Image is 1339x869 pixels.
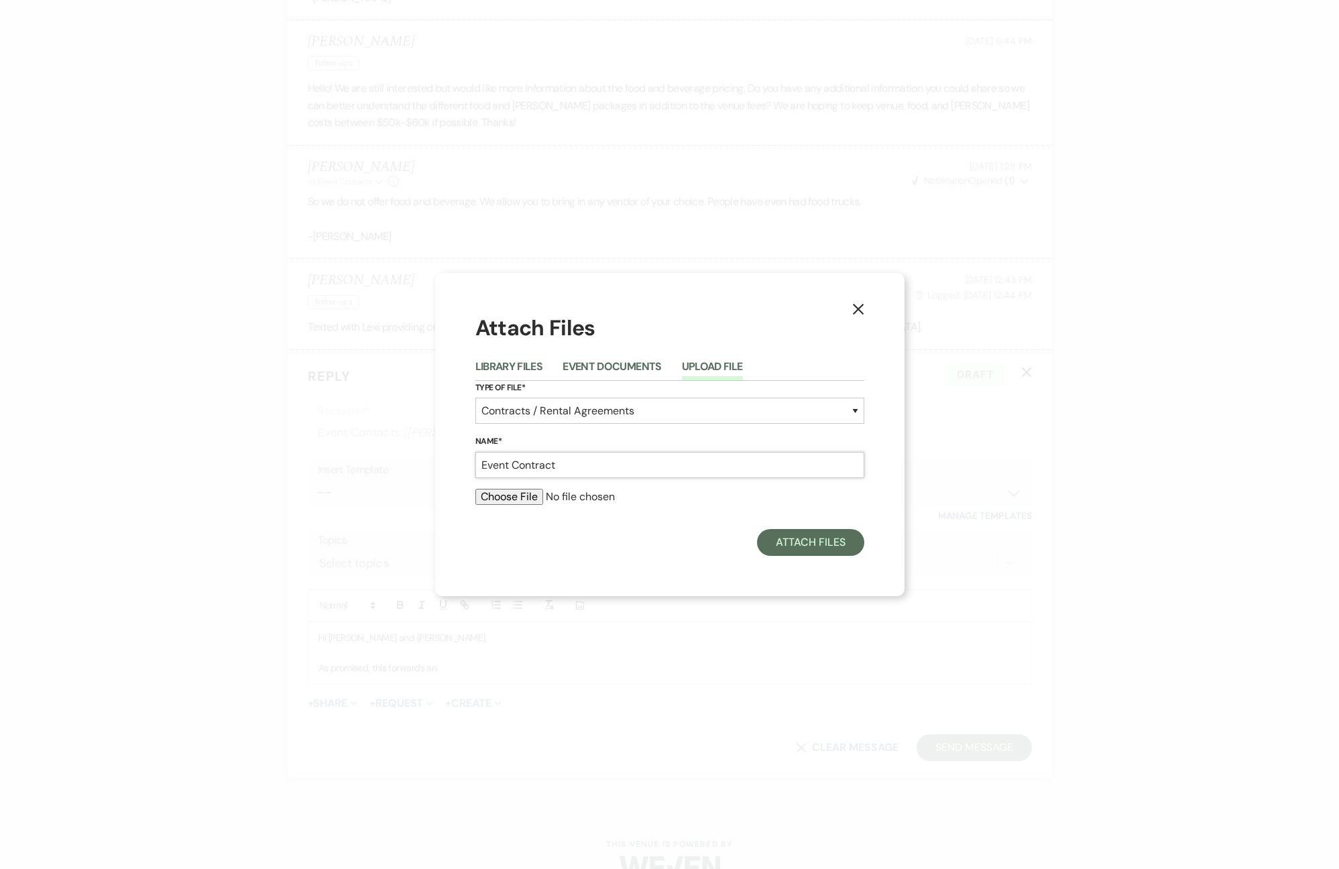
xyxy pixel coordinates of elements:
[475,313,864,343] h1: Attach Files
[563,361,661,380] button: Event Documents
[682,361,743,380] button: Upload File
[475,381,864,396] label: Type of File*
[757,529,864,556] button: Attach Files
[475,361,543,380] button: Library Files
[475,434,864,449] label: Name*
